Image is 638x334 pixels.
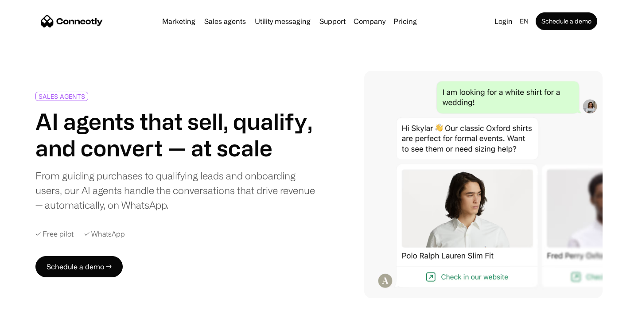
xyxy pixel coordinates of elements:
[18,318,53,331] ul: Language list
[159,18,199,25] a: Marketing
[390,18,420,25] a: Pricing
[316,18,349,25] a: Support
[520,15,529,27] div: en
[201,18,249,25] a: Sales agents
[516,15,534,27] div: en
[354,15,385,27] div: Company
[35,256,123,277] a: Schedule a demo →
[9,318,53,331] aside: Language selected: English
[35,108,315,161] h1: AI agents that sell, qualify, and convert — at scale
[39,93,85,100] div: SALES AGENTS
[536,12,597,30] a: Schedule a demo
[84,230,125,238] div: ✓ WhatsApp
[491,15,516,27] a: Login
[35,230,74,238] div: ✓ Free pilot
[251,18,314,25] a: Utility messaging
[35,168,315,212] div: From guiding purchases to qualifying leads and onboarding users, our AI agents handle the convers...
[351,15,388,27] div: Company
[41,15,103,28] a: home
